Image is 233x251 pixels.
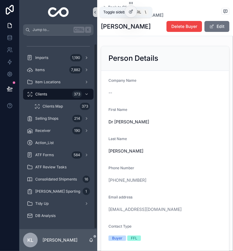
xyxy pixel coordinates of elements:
[108,148,222,154] span: [PERSON_NAME]
[166,21,202,32] button: Delete Buyer
[23,174,94,185] a: Consolidated Shipments16
[35,177,77,182] span: Consolidated Shipments
[108,5,134,10] span: Back to Clients
[108,206,182,212] a: [EMAIL_ADDRESS][DOMAIN_NAME]
[112,236,122,241] div: Buyer
[86,27,91,32] span: K
[108,107,127,112] span: First Name
[35,92,47,97] span: Clients
[35,128,51,133] span: Receiver
[23,113,94,124] a: Selling Shops214
[33,27,71,32] span: Jump to...
[101,22,151,31] h1: [PERSON_NAME]
[108,177,146,183] a: [PHONE_NUMBER]
[35,153,54,157] span: ATF Forms
[83,188,90,195] div: 1
[48,7,69,17] img: App logo
[108,90,112,96] span: --
[108,78,136,83] span: Company Name
[23,210,94,221] a: DB Analysis
[23,150,94,160] a: ATF Forms584
[23,24,94,35] button: Jump to...CtrlK
[69,66,82,74] div: 7,882
[72,115,82,122] div: 214
[204,21,229,32] button: Edit
[108,136,127,141] span: Last Name
[83,176,90,183] div: 16
[171,23,197,29] span: Delete Buyer
[108,224,132,229] span: Contact Type
[101,5,134,10] a: Back to Clients
[23,137,94,148] a: Action_List
[30,101,94,112] a: Clients Map373
[103,10,128,15] span: Toggle sidebar
[70,54,82,61] div: 1,190
[108,166,134,170] span: Phone Number
[23,89,94,100] a: Clients373
[72,127,82,134] div: 190
[35,67,45,72] span: Items
[72,151,82,159] div: 584
[143,10,148,15] span: \
[35,189,80,194] span: [PERSON_NAME] Sporting
[35,201,49,206] span: Tidy Up
[35,140,54,145] span: Action_List
[23,52,94,63] a: Imports1,190
[72,91,82,98] div: 373
[23,77,94,88] a: Item Locations
[23,186,94,197] a: [PERSON_NAME] Sporting1
[23,198,94,209] a: Tidy Up
[35,165,67,170] span: ATF Review Tasks
[23,64,94,75] a: Items7,882
[35,116,58,121] span: Selling Shops
[35,55,48,60] span: Imports
[27,236,33,244] span: KL
[43,104,63,109] span: Clients Map
[108,119,222,125] span: Dr [PERSON_NAME]
[23,162,94,173] a: ATF Review Tasks
[35,213,56,218] span: DB Analysis
[80,103,90,110] div: 373
[74,27,84,33] span: Ctrl
[131,236,137,241] div: FFL
[35,80,60,84] span: Item Locations
[23,125,94,136] a: Receiver190
[108,195,132,199] span: Email address
[108,53,158,63] h2: Person Details
[19,35,97,229] div: scrollable content
[43,237,77,243] p: [PERSON_NAME]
